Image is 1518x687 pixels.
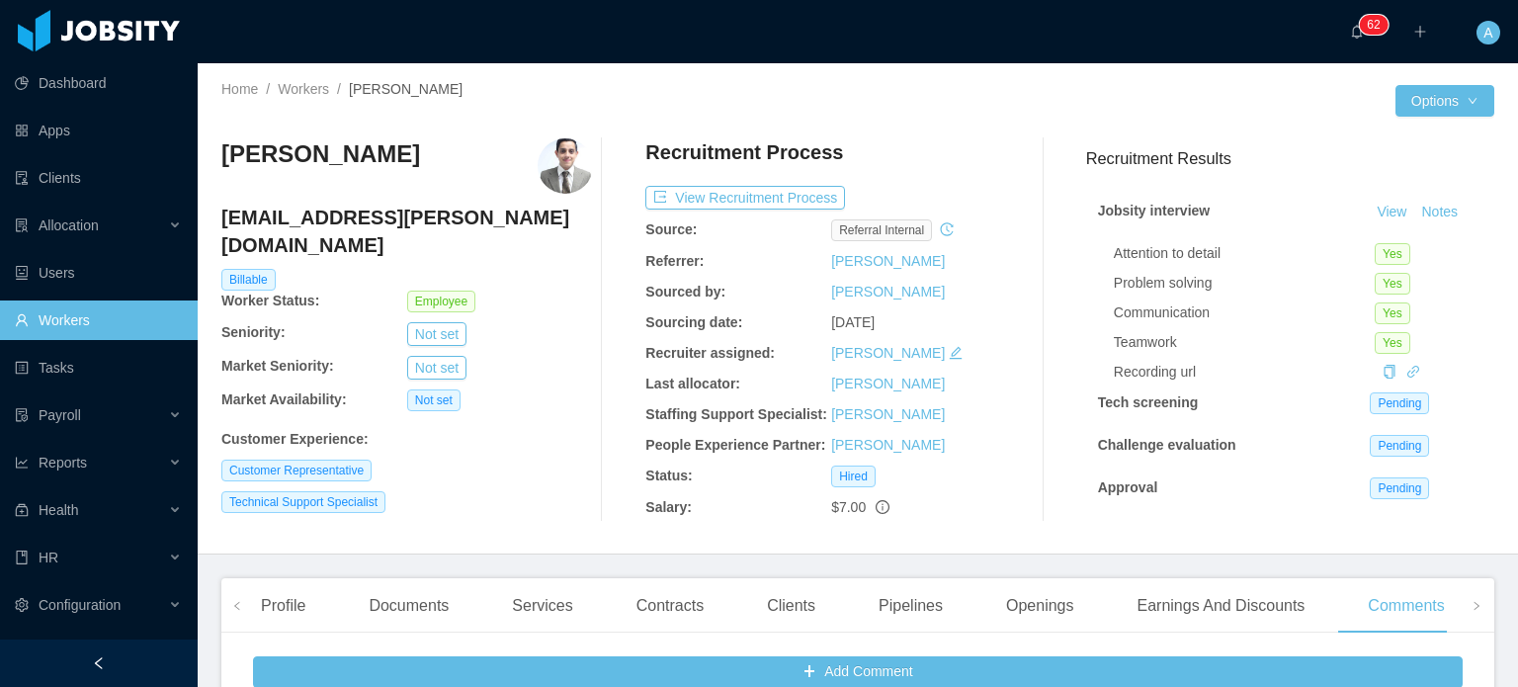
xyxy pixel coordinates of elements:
[831,253,945,269] a: [PERSON_NAME]
[15,456,29,470] i: icon: line-chart
[1413,25,1427,39] i: icon: plus
[940,222,954,236] i: icon: history
[645,284,725,300] b: Sourced by:
[1370,204,1413,219] a: View
[337,81,341,97] span: /
[349,81,463,97] span: [PERSON_NAME]
[221,324,286,340] b: Seniority:
[621,578,719,634] div: Contracts
[15,348,182,387] a: icon: profileTasks
[645,314,742,330] b: Sourcing date:
[863,578,959,634] div: Pipelines
[645,376,740,391] b: Last allocator:
[1413,201,1466,224] button: Notes
[221,204,593,259] h4: [EMAIL_ADDRESS][PERSON_NAME][DOMAIN_NAME]
[645,499,692,515] b: Salary:
[221,460,372,481] span: Customer Representative
[39,407,81,423] span: Payroll
[1395,85,1494,117] button: Optionsicon: down
[15,408,29,422] i: icon: file-protect
[1350,25,1364,39] i: icon: bell
[1359,15,1388,35] sup: 62
[1374,15,1381,35] p: 2
[15,598,29,612] i: icon: setting
[1098,203,1211,218] strong: Jobsity interview
[221,491,385,513] span: Technical Support Specialist
[831,406,945,422] a: [PERSON_NAME]
[831,345,945,361] a: [PERSON_NAME]
[1098,437,1236,453] strong: Challenge evaluation
[15,63,182,103] a: icon: pie-chartDashboard
[278,81,329,97] a: Workers
[1367,15,1374,35] p: 6
[751,578,831,634] div: Clients
[39,597,121,613] span: Configuration
[1114,332,1375,353] div: Teamwork
[245,578,321,634] div: Profile
[1114,243,1375,264] div: Attention to detail
[645,437,825,453] b: People Experience Partner:
[1472,601,1481,611] i: icon: right
[538,138,593,194] img: 47eb8286-7d5c-4026-888b-b4c49c8b8ffc_67eafeb49cea7-400w.png
[1406,364,1420,380] a: icon: link
[1370,477,1429,499] span: Pending
[15,111,182,150] a: icon: appstoreApps
[221,358,334,374] b: Market Seniority:
[1121,578,1320,634] div: Earnings And Discounts
[1375,273,1410,295] span: Yes
[221,138,420,170] h3: [PERSON_NAME]
[645,253,704,269] b: Referrer:
[15,218,29,232] i: icon: solution
[407,322,466,346] button: Not set
[232,601,242,611] i: icon: left
[407,291,475,312] span: Employee
[1483,21,1492,44] span: A
[876,500,889,514] span: info-circle
[645,406,827,422] b: Staffing Support Specialist:
[831,314,875,330] span: [DATE]
[831,437,945,453] a: [PERSON_NAME]
[15,158,182,198] a: icon: auditClients
[645,221,697,237] b: Source:
[1375,332,1410,354] span: Yes
[39,455,87,471] span: Reports
[1352,578,1460,634] div: Comments
[1370,435,1429,457] span: Pending
[15,503,29,517] i: icon: medicine-box
[1086,146,1494,171] h3: Recruitment Results
[221,293,319,308] b: Worker Status:
[407,356,466,380] button: Not set
[645,186,845,210] button: icon: exportView Recruitment Process
[15,253,182,293] a: icon: robotUsers
[1406,365,1420,379] i: icon: link
[221,269,276,291] span: Billable
[353,578,464,634] div: Documents
[221,391,347,407] b: Market Availability:
[1098,479,1158,495] strong: Approval
[39,502,78,518] span: Health
[831,466,876,487] span: Hired
[1370,392,1429,414] span: Pending
[221,431,369,447] b: Customer Experience :
[645,138,843,166] h4: Recruitment Process
[221,81,258,97] a: Home
[645,468,692,483] b: Status:
[15,301,182,340] a: icon: userWorkers
[990,578,1090,634] div: Openings
[407,389,461,411] span: Not set
[1383,365,1396,379] i: icon: copy
[39,217,99,233] span: Allocation
[831,499,866,515] span: $7.00
[1114,302,1375,323] div: Communication
[1383,362,1396,383] div: Copy
[645,345,775,361] b: Recruiter assigned:
[831,219,932,241] span: Referral internal
[39,550,58,565] span: HR
[1114,273,1375,294] div: Problem solving
[645,190,845,206] a: icon: exportView Recruitment Process
[1375,243,1410,265] span: Yes
[1114,362,1375,383] div: Recording url
[1098,394,1199,410] strong: Tech screening
[496,578,588,634] div: Services
[1375,302,1410,324] span: Yes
